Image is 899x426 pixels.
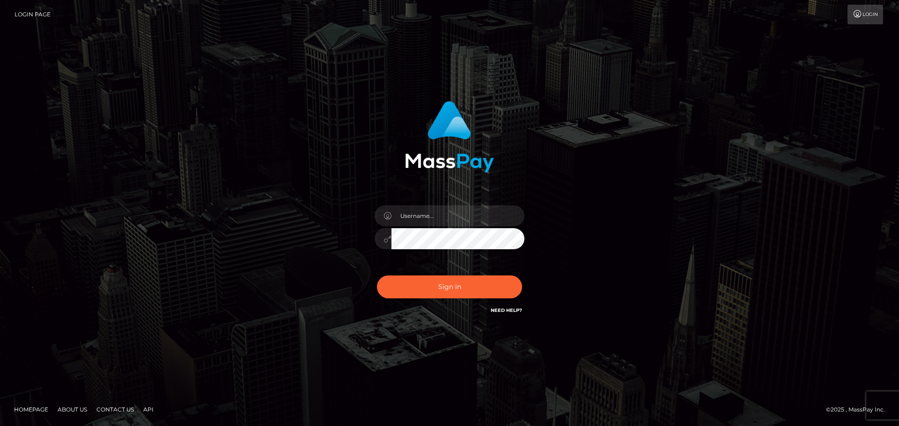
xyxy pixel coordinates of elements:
a: Login Page [15,5,51,24]
button: Sign in [377,275,522,298]
img: MassPay Login [405,101,494,173]
a: Homepage [10,402,52,417]
div: © 2025 , MassPay Inc. [826,404,892,415]
a: About Us [54,402,91,417]
a: Need Help? [491,307,522,313]
input: Username... [391,205,524,226]
a: API [140,402,157,417]
a: Contact Us [93,402,138,417]
a: Login [847,5,883,24]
